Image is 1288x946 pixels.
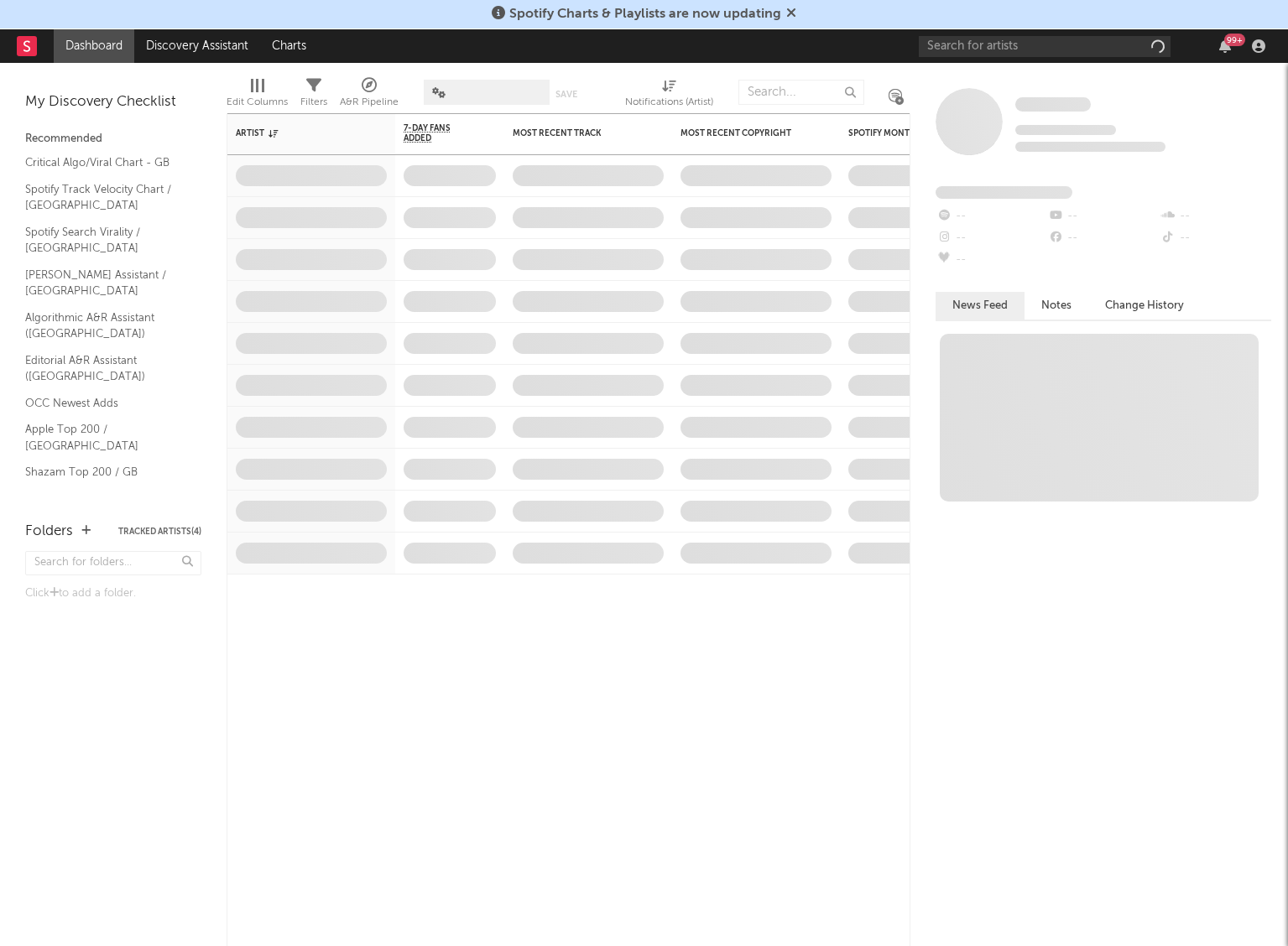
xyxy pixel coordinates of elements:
[300,71,327,120] div: Filters
[625,71,713,120] div: Notifications (Artist)
[1160,227,1271,249] div: --
[25,420,185,455] a: Apple Top 200 / [GEOGRAPHIC_DATA]
[25,522,73,542] div: Folders
[25,223,185,257] a: Spotify Search Virality / [GEOGRAPHIC_DATA]
[936,186,1072,199] span: Fans Added by Platform
[625,92,713,112] div: Notifications (Artist)
[236,128,362,138] div: Artist
[738,80,864,105] input: Search...
[1015,97,1091,112] span: Some Artist
[1015,142,1165,152] span: 0 fans last week
[25,490,185,508] a: Recommended For You
[1088,292,1201,320] button: Change History
[25,309,185,343] a: Algorithmic A&R Assistant ([GEOGRAPHIC_DATA])
[227,92,288,112] div: Edit Columns
[54,29,134,63] a: Dashboard
[786,8,796,21] span: Dismiss
[509,8,781,21] span: Spotify Charts & Playlists are now updating
[25,266,185,300] a: [PERSON_NAME] Assistant / [GEOGRAPHIC_DATA]
[25,92,201,112] div: My Discovery Checklist
[1025,292,1088,320] button: Notes
[227,71,288,120] div: Edit Columns
[25,180,185,215] a: Spotify Track Velocity Chart / [GEOGRAPHIC_DATA]
[1160,205,1271,227] div: --
[1047,205,1159,227] div: --
[134,29,260,63] a: Discovery Assistant
[555,90,577,99] button: Save
[936,249,1047,271] div: --
[340,71,399,120] div: A&R Pipeline
[25,551,201,575] input: Search for folders...
[25,153,185,172] a: Critical Algo/Viral Chart - GB
[300,92,327,112] div: Filters
[1224,34,1245,46] div: 99 +
[681,128,806,138] div: Most Recent Copyright
[936,227,1047,249] div: --
[1219,39,1231,53] button: 99+
[513,128,639,138] div: Most Recent Track
[1015,125,1116,135] span: Tracking Since: [DATE]
[25,394,185,413] a: OCC Newest Adds
[404,123,471,143] span: 7-Day Fans Added
[25,129,201,149] div: Recommended
[25,351,185,386] a: Editorial A&R Assistant ([GEOGRAPHIC_DATA])
[340,92,399,112] div: A&R Pipeline
[936,205,1047,227] div: --
[936,292,1025,320] button: News Feed
[1047,227,1159,249] div: --
[25,584,201,604] div: Click to add a folder.
[118,528,201,536] button: Tracked Artists(4)
[1015,96,1091,113] a: Some Artist
[260,29,318,63] a: Charts
[25,463,185,481] a: Shazam Top 200 / GB
[919,36,1171,57] input: Search for artists
[848,128,974,138] div: Spotify Monthly Listeners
